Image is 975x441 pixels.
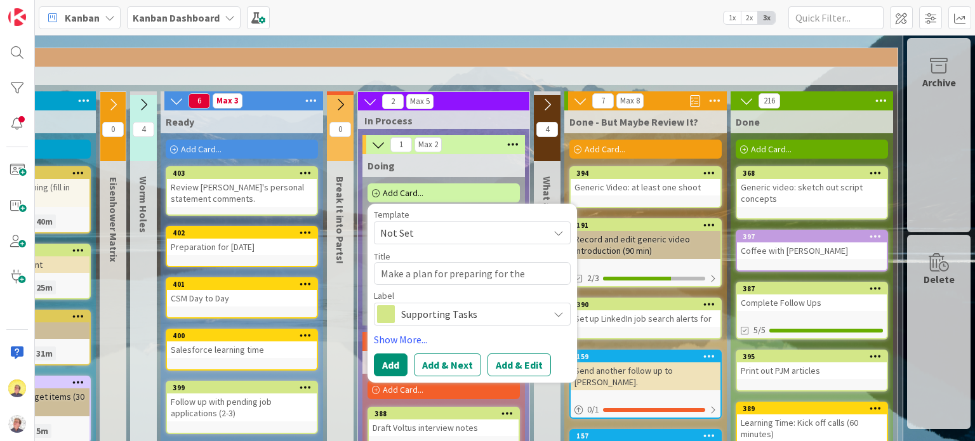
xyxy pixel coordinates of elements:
[167,227,317,255] div: 402Preparation for [DATE]
[166,166,318,216] a: 403Review [PERSON_NAME]'s personal statement comments.
[364,114,514,127] span: In Process
[576,431,720,440] div: 157
[166,381,318,434] a: 399Follow up with pending job applications (2-3)
[571,168,720,179] div: 394
[65,10,100,25] span: Kanban
[741,11,758,24] span: 2x
[487,353,551,376] button: Add & Edit
[167,239,317,255] div: Preparation for [DATE]
[166,115,194,128] span: Ready
[737,231,887,259] div: 397Coffee with [PERSON_NAME]
[737,362,887,379] div: Print out PJM articles
[571,220,720,231] div: 191
[576,300,720,309] div: 390
[133,11,220,24] b: Kanban Dashboard
[743,232,887,241] div: 397
[571,299,720,327] div: 390Set up LinkedIn job search alerts for
[736,282,888,339] a: 387Complete Follow Ups5/5
[736,166,888,220] a: 368Generic video: sketch out script concepts
[536,122,558,137] span: 4
[414,353,481,376] button: Add & Next
[8,415,26,433] img: avatar
[166,277,318,319] a: 401CSM Day to Day
[390,137,412,152] span: 1
[383,384,423,395] span: Add Card...
[743,352,887,361] div: 395
[133,122,154,137] span: 4
[383,187,423,199] span: Add Card...
[569,298,722,339] a: 390Set up LinkedIn job search alerts for
[737,283,887,311] div: 387Complete Follow Ups
[571,310,720,327] div: Set up LinkedIn job search alerts for
[571,231,720,259] div: Record and edit generic video introduction (90 min)
[571,362,720,390] div: Send another follow up to [PERSON_NAME].
[374,332,571,347] a: Show More...
[569,166,722,208] a: 394Generic Video: at least one shoot
[743,284,887,293] div: 387
[374,353,408,376] button: Add
[173,383,317,392] div: 399
[166,226,318,267] a: 402Preparation for [DATE]
[758,11,775,24] span: 3x
[737,168,887,207] div: 368Generic video: sketch out script concepts
[167,393,317,421] div: Follow up with pending job applications (2-3)
[736,230,888,272] a: 397Coffee with [PERSON_NAME]
[743,169,887,178] div: 368
[167,279,317,306] div: 401CSM Day to Day
[569,218,722,287] a: 191Record and edit generic video introduction (90 min)2/3
[620,98,640,104] div: Max 8
[167,168,317,207] div: 403Review [PERSON_NAME]'s personal statement comments.
[576,352,720,361] div: 159
[374,291,394,300] span: Label
[380,225,539,241] span: Not Set
[369,408,519,436] div: 388Draft Voltus interview notes
[375,409,519,418] div: 388
[737,179,887,207] div: Generic video: sketch out script concepts
[216,98,239,104] div: Max 3
[189,93,210,109] span: 6
[166,329,318,371] a: 400Salesforce learning time
[569,115,698,128] span: Done - But Maybe Review It?
[173,280,317,289] div: 401
[329,122,351,137] span: 0
[369,419,519,436] div: Draft Voltus interview notes
[576,221,720,230] div: 191
[374,251,390,262] label: Title
[167,330,317,358] div: 400Salesforce learning time
[167,179,317,207] div: Review [PERSON_NAME]'s personal statement comments.
[737,231,887,242] div: 397
[571,402,720,418] div: 0/1
[173,169,317,178] div: 403
[167,330,317,341] div: 400
[418,142,438,148] div: Max 2
[571,220,720,259] div: 191Record and edit generic video introduction (90 min)
[571,299,720,310] div: 390
[369,408,519,419] div: 388
[167,227,317,239] div: 402
[737,168,887,179] div: 368
[922,75,956,90] div: Archive
[585,143,625,155] span: Add Card...
[736,115,760,128] span: Done
[167,341,317,358] div: Salesforce learning time
[541,176,554,301] span: What a Shitty Kanban Card!
[569,350,722,419] a: 159Send another follow up to [PERSON_NAME].0/1
[167,279,317,290] div: 401
[181,143,222,155] span: Add Card...
[743,404,887,413] div: 389
[102,122,124,137] span: 0
[374,262,571,285] textarea: Make a plan for preparing for the
[167,168,317,179] div: 403
[737,351,887,379] div: 395Print out PJM articles
[724,11,741,24] span: 1x
[374,210,409,219] span: Template
[167,290,317,306] div: CSM Day to Day
[107,177,120,262] span: Eisenhower Matrix
[334,176,347,264] span: Break It into Parts!
[576,169,720,178] div: 394
[167,382,317,393] div: 399
[382,94,404,109] span: 2
[924,272,955,287] div: Delete
[587,272,599,285] span: 2/3
[173,228,317,237] div: 402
